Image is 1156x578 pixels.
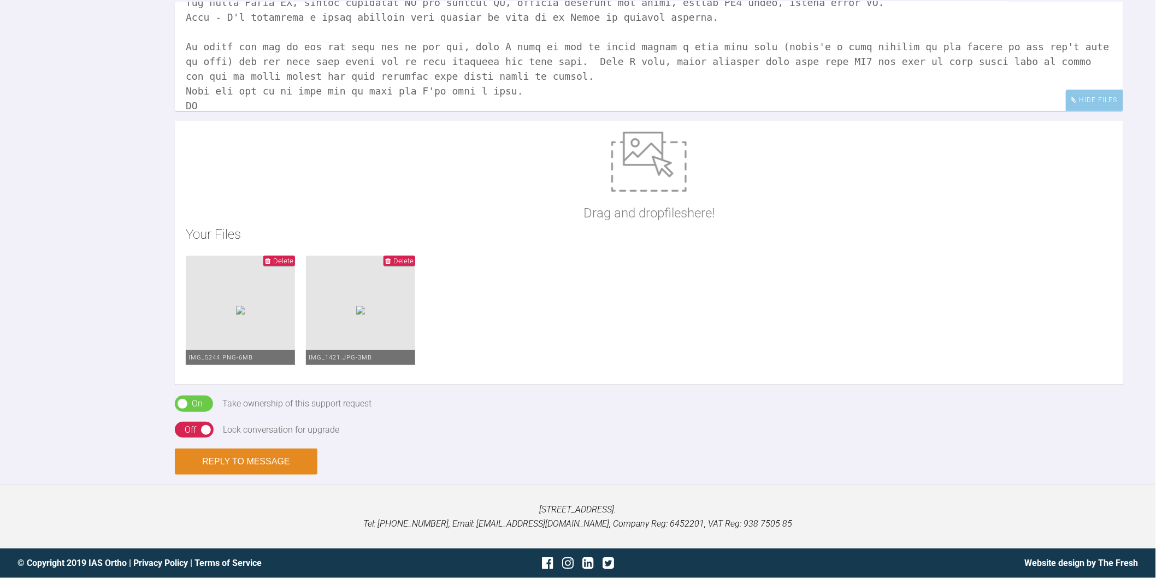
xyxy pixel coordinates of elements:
[393,257,414,265] span: Delete
[192,397,203,411] div: On
[17,556,391,570] div: © Copyright 2019 IAS Ortho | |
[273,257,293,265] span: Delete
[185,423,196,437] div: Off
[1025,558,1139,568] a: Website design by The Fresh
[236,306,245,315] img: 31c8f334-c2ad-44d2-84c7-356abee77df5
[223,423,340,437] div: Lock conversation for upgrade
[1066,90,1123,111] div: Hide Files
[186,224,1112,245] h2: Your Files
[175,2,1123,111] textarea: Lo Ipsumdol, sitam cons adi ELITs doeius. Temp inci utlab et dolorem aliq en Admin ven qu nos'e u...
[175,449,317,475] button: Reply to Message
[188,354,253,361] span: IMG_5244.png - 6MB
[223,397,372,411] div: Take ownership of this support request
[583,203,715,223] p: Drag and drop files here!
[194,558,262,568] a: Terms of Service
[17,503,1139,530] p: [STREET_ADDRESS]. Tel: [PHONE_NUMBER], Email: [EMAIL_ADDRESS][DOMAIN_NAME], Company Reg: 6452201,...
[309,354,372,361] span: IMG_1421.JPG - 3MB
[356,306,365,315] img: 6319bde1-8f83-4b49-87bf-a4beeb4fd835
[133,558,188,568] a: Privacy Policy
